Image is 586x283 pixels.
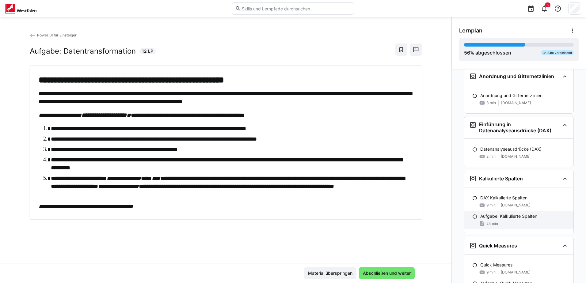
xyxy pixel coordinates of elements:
[480,262,512,268] p: Quick Measures
[362,270,412,276] span: Abschließen und weiter
[541,50,574,55] div: 3h 34m verbleibend
[501,100,531,105] span: [DOMAIN_NAME]
[480,195,527,201] p: DAX Kalkulierte Spalten
[479,243,517,249] h3: Quick Measures
[304,267,356,279] button: Material überspringen
[480,213,537,219] p: Aufgabe: Kalkulierte Spalten
[479,121,560,134] h3: Einführung in Datenanalyseausdrücke (DAX)
[142,48,153,54] span: 12 LP
[486,100,496,105] span: 3 min
[307,270,353,276] span: Material überspringen
[501,203,531,208] span: [DOMAIN_NAME]
[30,47,136,56] h2: Aufgabe: Datentransformation
[464,50,470,56] span: 56
[479,73,554,79] h3: Anordnung und Gitternetzlinien
[547,3,549,7] span: 5
[480,146,542,152] p: Datenanalyseausdrücke (DAX)
[486,270,496,275] span: 9 min
[501,154,531,159] span: [DOMAIN_NAME]
[37,33,77,37] span: Power BI für Einsteiger
[241,6,351,11] input: Skills und Lernpfade durchsuchen…
[479,175,523,182] h3: Kalkulierte Spalten
[501,270,531,275] span: [DOMAIN_NAME]
[459,27,482,34] span: Lernplan
[359,267,415,279] button: Abschließen und weiter
[464,49,511,56] div: % abgeschlossen
[480,92,542,99] p: Anordnung und Gitternetzlinien
[30,33,77,37] a: Power BI für Einsteiger
[486,203,496,208] span: 9 min
[486,221,498,226] span: 24 min
[486,154,496,159] span: 2 min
